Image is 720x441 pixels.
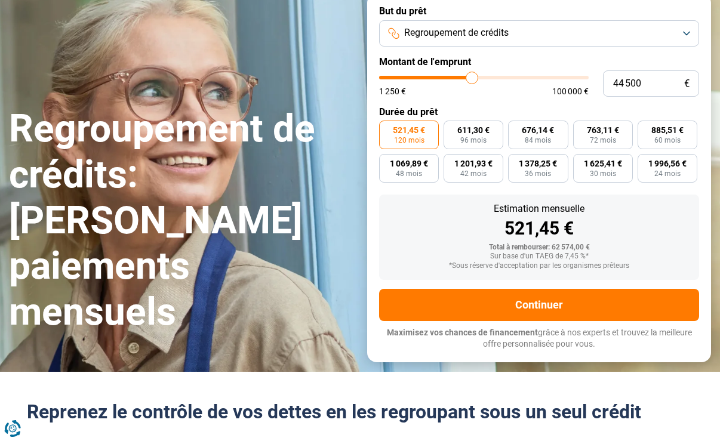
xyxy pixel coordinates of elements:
span: 42 mois [460,170,487,177]
span: 120 mois [394,137,424,144]
span: 60 mois [654,137,681,144]
span: Maximisez vos chances de financement [387,328,538,337]
button: Regroupement de crédits [379,20,699,47]
span: 885,51 € [651,126,684,134]
span: 521,45 € [393,126,425,134]
span: 96 mois [460,137,487,144]
span: 30 mois [590,170,616,177]
span: 676,14 € [522,126,554,134]
span: 1 378,25 € [519,159,557,168]
span: 36 mois [525,170,551,177]
span: 1 250 € [379,87,406,95]
span: 24 mois [654,170,681,177]
span: € [684,79,690,89]
label: Durée du prêt [379,106,699,118]
span: 763,11 € [587,126,619,134]
button: Continuer [379,289,699,321]
div: *Sous réserve d'acceptation par les organismes prêteurs [389,262,690,270]
div: Sur base d'un TAEG de 7,45 %* [389,252,690,261]
span: 611,30 € [457,126,490,134]
span: 72 mois [590,137,616,144]
span: 1 201,93 € [454,159,493,168]
span: 1 625,41 € [584,159,622,168]
h1: Regroupement de crédits: [PERSON_NAME] paiements mensuels [9,106,353,335]
span: 84 mois [525,137,551,144]
div: Estimation mensuelle [389,204,690,214]
span: Regroupement de crédits [404,26,509,39]
span: 100 000 € [552,87,589,95]
label: But du prêt [379,5,699,17]
p: grâce à nos experts et trouvez la meilleure offre personnalisée pour vous. [379,327,699,350]
label: Montant de l'emprunt [379,56,699,67]
span: 1 069,89 € [390,159,428,168]
h2: Reprenez le contrôle de vos dettes en les regroupant sous un seul crédit [27,400,693,423]
span: 1 996,56 € [648,159,687,168]
div: 521,45 € [389,220,690,238]
div: Total à rembourser: 62 574,00 € [389,243,690,252]
span: 48 mois [396,170,422,177]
